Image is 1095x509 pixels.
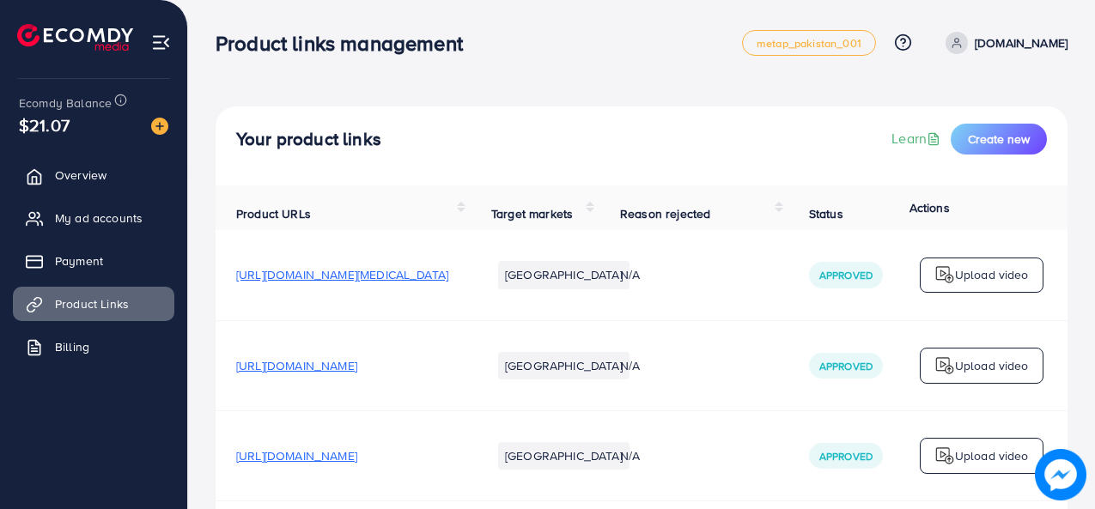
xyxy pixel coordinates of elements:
span: Billing [55,338,89,355]
span: N/A [620,357,640,374]
span: Status [809,205,843,222]
a: Product Links [13,287,174,321]
img: image [151,118,168,135]
span: Approved [819,359,873,373]
span: My ad accounts [55,209,143,227]
a: Learn [891,129,944,148]
span: N/A [620,266,640,283]
span: Product URLs [236,205,311,222]
span: N/A [620,447,640,464]
span: [URL][DOMAIN_NAME][MEDICAL_DATA] [236,266,448,283]
a: [DOMAIN_NAME] [939,32,1068,54]
span: Approved [819,449,873,464]
li: [GEOGRAPHIC_DATA] [498,352,630,379]
span: Payment [55,252,103,270]
li: [GEOGRAPHIC_DATA] [498,261,630,288]
span: [URL][DOMAIN_NAME] [236,357,357,374]
span: Create new [968,130,1030,148]
a: Billing [13,330,174,364]
span: Ecomdy Balance [19,94,112,112]
span: Actions [909,199,950,216]
span: Product Links [55,295,129,312]
a: metap_pakistan_001 [742,30,876,56]
h4: Your product links [236,129,381,150]
a: Payment [13,244,174,278]
img: logo [934,355,955,376]
img: logo [17,24,133,51]
a: My ad accounts [13,201,174,235]
img: logo [934,264,955,285]
p: Upload video [955,355,1029,376]
a: Overview [13,158,174,192]
img: image [1035,449,1086,500]
p: Upload video [955,264,1029,285]
img: menu [151,33,171,52]
span: Reason rejected [620,205,710,222]
span: [URL][DOMAIN_NAME] [236,447,357,464]
button: Create new [951,124,1047,155]
p: [DOMAIN_NAME] [975,33,1068,53]
span: Overview [55,167,106,184]
li: [GEOGRAPHIC_DATA] [498,442,630,470]
h3: Product links management [216,31,477,56]
span: Approved [819,268,873,282]
span: metap_pakistan_001 [757,38,861,49]
span: Target markets [491,205,573,222]
span: $21.07 [19,112,70,137]
img: logo [934,445,955,466]
p: Upload video [955,445,1029,466]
